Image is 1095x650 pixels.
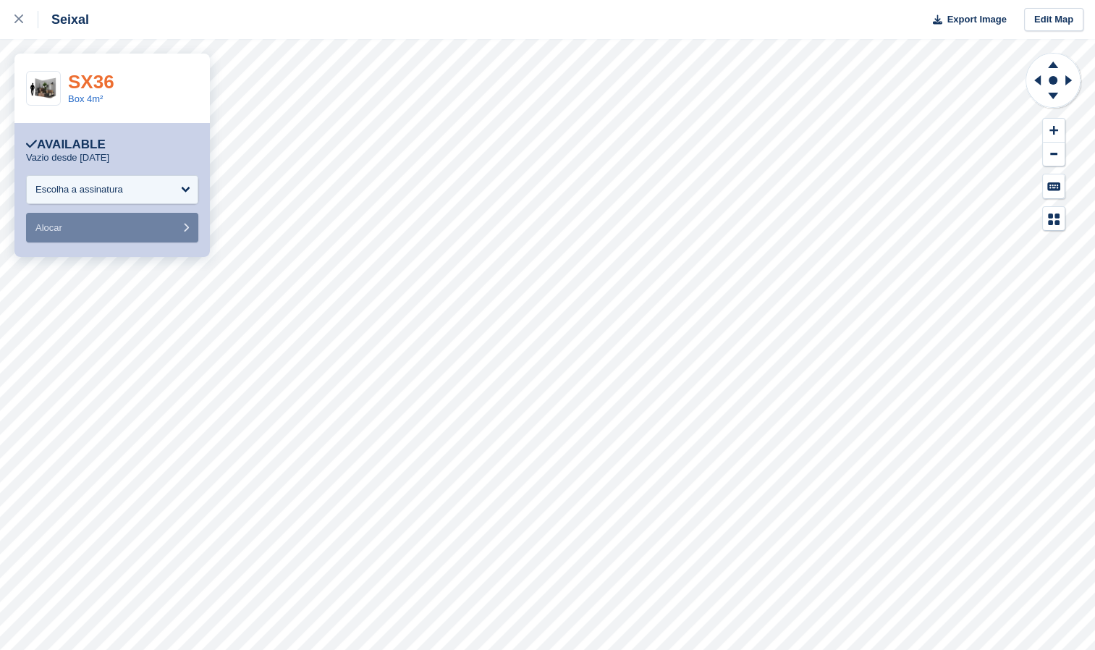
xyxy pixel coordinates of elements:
[1024,8,1083,32] a: Edit Map
[35,222,62,233] span: Alocar
[26,138,106,152] div: Available
[947,12,1006,27] span: Export Image
[38,11,89,28] div: Seixal
[924,8,1007,32] button: Export Image
[26,213,198,242] button: Alocar
[68,71,114,93] a: SX36
[1043,119,1065,143] button: Zoom In
[1043,143,1065,166] button: Zoom Out
[26,152,109,164] p: Vazio desde [DATE]
[1043,174,1065,198] button: Keyboard Shortcuts
[35,182,123,197] div: Escolha a assinatura
[27,76,60,101] img: 40-sqft-unit.jpg
[68,93,103,104] a: Box 4m²
[1043,207,1065,231] button: Map Legend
